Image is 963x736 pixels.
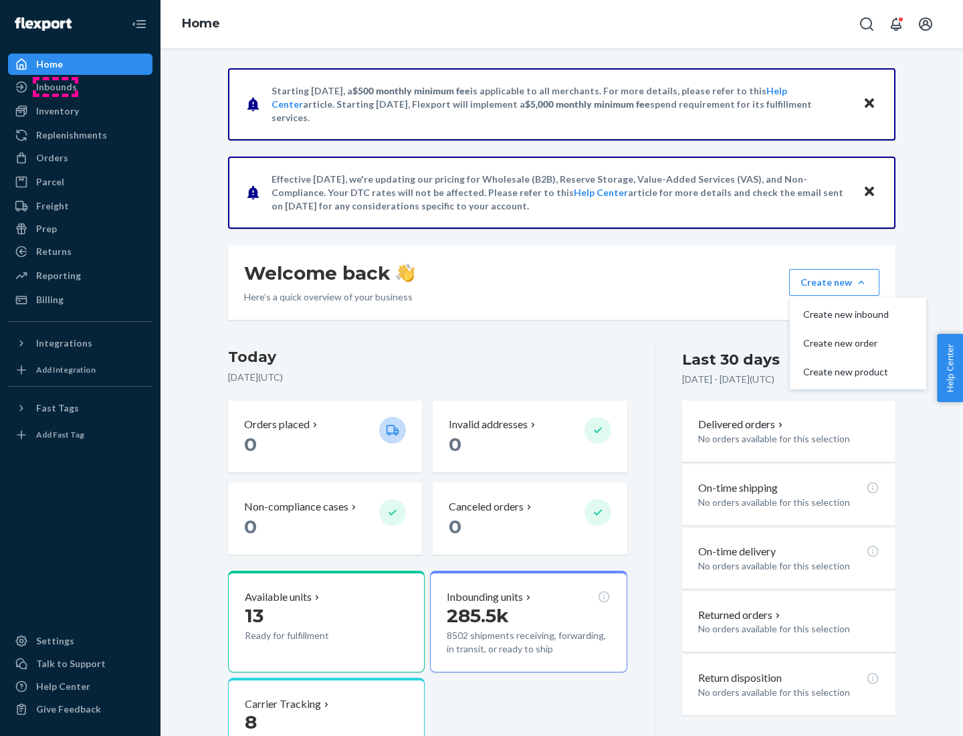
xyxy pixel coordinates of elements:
[15,17,72,31] img: Flexport logo
[396,264,415,282] img: hand-wave emoji
[8,241,152,262] a: Returns
[8,289,152,310] a: Billing
[272,84,850,124] p: Starting [DATE], a is applicable to all merchants. For more details, please refer to this article...
[8,424,152,446] a: Add Fast Tag
[8,171,152,193] a: Parcel
[698,608,783,623] button: Returned orders
[8,397,152,419] button: Fast Tags
[8,195,152,217] a: Freight
[912,11,939,37] button: Open account menu
[36,199,69,213] div: Freight
[36,401,79,415] div: Fast Tags
[8,265,152,286] a: Reporting
[698,670,782,686] p: Return disposition
[8,333,152,354] button: Integrations
[861,94,878,114] button: Close
[525,98,650,110] span: $5,000 monthly minimum fee
[682,373,774,386] p: [DATE] - [DATE] ( UTC )
[244,433,257,456] span: 0
[244,515,257,538] span: 0
[244,417,310,432] p: Orders placed
[803,339,889,348] span: Create new order
[8,699,152,720] button: Give Feedback
[244,290,415,304] p: Here’s a quick overview of your business
[698,622,879,636] p: No orders available for this selection
[245,604,263,627] span: 13
[861,183,878,202] button: Close
[574,187,628,198] a: Help Center
[698,417,786,432] button: Delivered orders
[228,371,627,384] p: [DATE] ( UTC )
[433,401,627,472] button: Invalid addresses 0
[792,300,924,329] button: Create new inbound
[803,310,889,319] span: Create new inbound
[36,429,84,440] div: Add Fast Tag
[8,147,152,169] a: Orders
[36,634,74,648] div: Settings
[244,499,348,515] p: Non-compliance cases
[36,104,79,118] div: Inventory
[803,367,889,377] span: Create new product
[36,151,68,165] div: Orders
[182,16,220,31] a: Home
[352,85,470,96] span: $500 monthly minimum fee
[698,559,879,573] p: No orders available for this selection
[698,544,776,559] p: On-time delivery
[8,124,152,146] a: Replenishments
[853,11,880,37] button: Open Search Box
[698,480,778,496] p: On-time shipping
[8,100,152,122] a: Inventory
[245,711,257,733] span: 8
[682,349,780,370] div: Last 30 days
[449,499,524,515] p: Canceled orders
[698,686,879,699] p: No orders available for this selection
[433,483,627,555] button: Canceled orders 0
[36,222,57,236] div: Prep
[8,218,152,240] a: Prep
[36,80,77,94] div: Inbounds
[447,629,610,656] p: 8502 shipments receiving, forwarding, in transit, or ready to ship
[272,173,850,213] p: Effective [DATE], we're updating our pricing for Wholesale (B2B), Reserve Storage, Value-Added Se...
[430,571,627,672] button: Inbounding units285.5k8502 shipments receiving, forwarding, in transit, or ready to ship
[8,630,152,652] a: Settings
[698,496,879,509] p: No orders available for this selection
[228,347,627,368] h3: Today
[244,261,415,285] h1: Welcome back
[8,76,152,98] a: Inbounds
[36,364,96,375] div: Add Integration
[447,589,523,605] p: Inbounding units
[36,337,92,350] div: Integrations
[8,653,152,674] a: Talk to Support
[792,358,924,387] button: Create new product
[36,293,64,306] div: Billing
[937,334,963,402] button: Help Center
[36,58,63,71] div: Home
[36,657,106,670] div: Talk to Support
[245,589,312,605] p: Available units
[36,269,81,282] div: Reporting
[449,433,461,456] span: 0
[228,401,422,472] button: Orders placed 0
[36,128,107,142] div: Replenishments
[8,54,152,75] a: Home
[228,483,422,555] button: Non-compliance cases 0
[792,329,924,358] button: Create new order
[36,680,90,693] div: Help Center
[449,515,461,538] span: 0
[245,697,321,712] p: Carrier Tracking
[245,629,368,642] p: Ready for fulfillment
[36,175,64,189] div: Parcel
[447,604,509,627] span: 285.5k
[8,359,152,381] a: Add Integration
[698,432,879,446] p: No orders available for this selection
[8,676,152,697] a: Help Center
[36,703,101,716] div: Give Feedback
[449,417,528,432] p: Invalid addresses
[228,571,425,672] button: Available units13Ready for fulfillment
[883,11,909,37] button: Open notifications
[126,11,152,37] button: Close Navigation
[36,245,72,258] div: Returns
